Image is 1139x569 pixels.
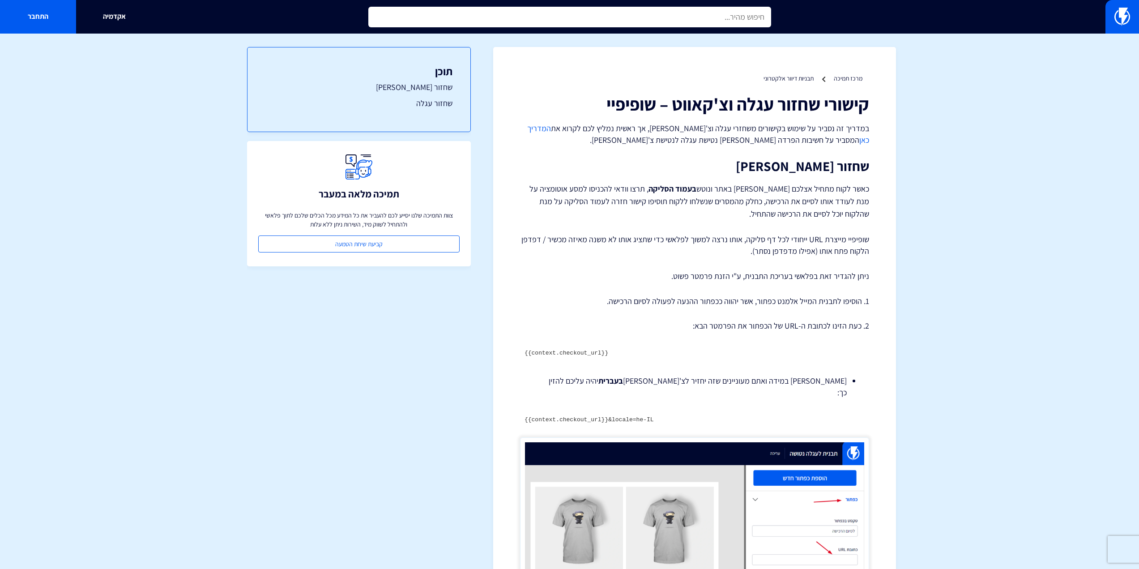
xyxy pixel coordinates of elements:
a: מרכז תמיכה [834,74,862,82]
h3: תמיכה מלאה במעבר [319,188,399,199]
p: כאשר לקוח מתחיל אצלכם [PERSON_NAME] באתר ונוטש , תרצו וודאי להכניסו למסע אוטומציה על מנת לעודד או... [520,183,869,220]
a: שחזור [PERSON_NAME] [265,81,452,93]
code: {{context.checkout_url}} [525,350,608,356]
a: תבניות דיוור אלקטרוני [764,74,814,82]
strong: בעברית [598,376,623,386]
code: {{context.checkout_url}}&locale=he-IL [525,416,654,423]
h1: קישורי שחזור עגלה וצ'קאווט – שופיפיי [520,94,869,114]
li: [PERSON_NAME] במידה ואתם מעוניינים שזה יחזיר לצ'[PERSON_NAME] יהיה עליכם להזין כך: [542,375,847,398]
p: 2. כעת הזינו לכתובת ה-URL של הכפתור את הפרמטר הבא: [520,320,869,332]
a: המדריך כאן [527,123,869,145]
p: במדריך זה נסביר על שימוש בקישורים משחזרי עגלה וצ'[PERSON_NAME], אך ראשית נמליץ לכם לקרוא את המסבי... [520,123,869,145]
a: שחזור עגלה [265,98,452,109]
p: שופיפיי מייצרת URL ייחודי לכל דף סליקה, אותו נרצה למשוך לפלאשי כדי שתציג אותו לא משנה מאיזה מכשיר... [520,234,869,257]
p: 1. הוסיפו לתבנית המייל אלמנט כפתור, אשר יהווה ככפתור ההנעה לפעולה לסיום הרכישה. [520,295,869,307]
a: קביעת שיחת הטמעה [258,235,460,252]
input: חיפוש מהיר... [368,7,771,27]
h3: תוכן [265,65,452,77]
p: ניתן להגדיר זאת בפלאשי בעריכת התבנית, ע"י הזנת פרמטר פשוט. [520,270,869,282]
strong: בעמוד הסליקה [648,184,696,194]
p: צוות התמיכה שלנו יסייע לכם להעביר את כל המידע מכל הכלים שלכם לתוך פלאשי ולהתחיל לשווק מיד, השירות... [258,211,460,229]
h2: שחזור [PERSON_NAME] [520,159,869,174]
